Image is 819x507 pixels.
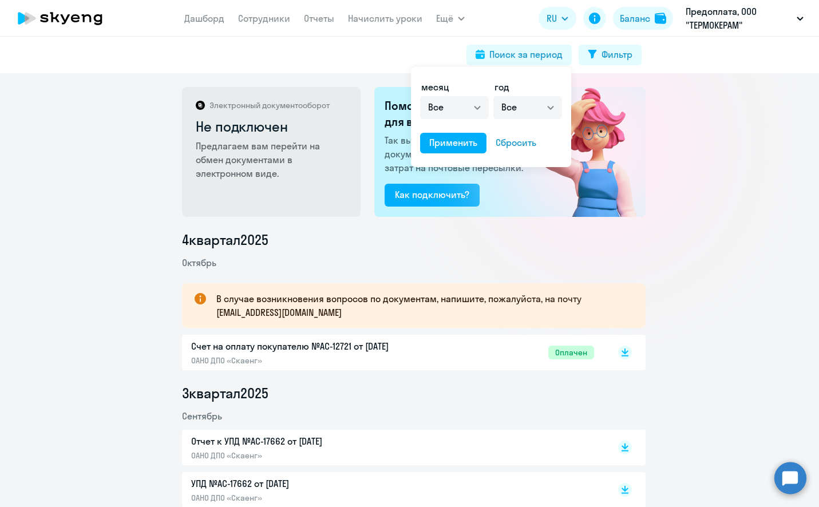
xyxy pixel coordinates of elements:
[429,136,477,149] div: Применить
[496,136,536,149] div: Сбросить
[494,81,509,93] span: год
[421,81,449,93] span: месяц
[420,133,486,153] button: Применить
[486,133,545,153] button: Сбросить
